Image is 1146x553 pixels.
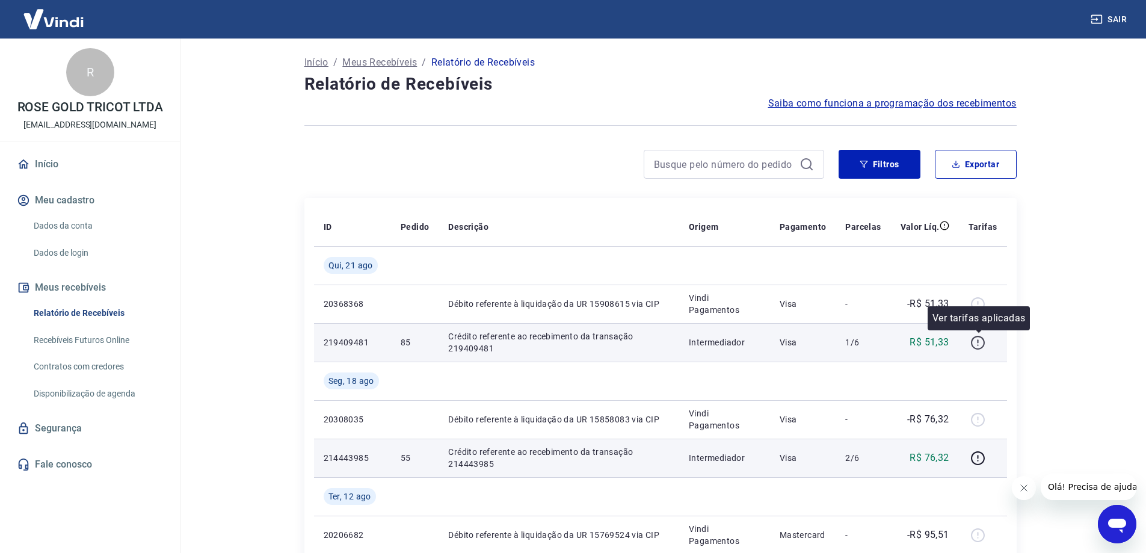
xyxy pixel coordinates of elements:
p: Visa [780,336,827,348]
p: Descrição [448,221,488,233]
p: Pedido [401,221,429,233]
iframe: Fechar mensagem [1012,476,1036,500]
p: / [422,55,426,70]
iframe: Botão para abrir a janela de mensagens [1098,505,1136,543]
button: Exportar [935,150,1017,179]
img: Vindi [14,1,93,37]
p: Visa [780,298,827,310]
a: Relatório de Recebíveis [29,301,165,326]
span: Olá! Precisa de ajuda? [7,8,101,18]
a: Saiba como funciona a programação dos recebimentos [768,96,1017,111]
button: Sair [1088,8,1132,31]
p: Vindi Pagamentos [689,407,760,431]
p: Crédito referente ao recebimento da transação 219409481 [448,330,670,354]
p: Parcelas [845,221,881,233]
p: Crédito referente ao recebimento da transação 214443985 [448,446,670,470]
span: Qui, 21 ago [328,259,373,271]
p: Vindi Pagamentos [689,523,760,547]
p: Débito referente à liquidação da UR 15858083 via CIP [448,413,670,425]
h4: Relatório de Recebíveis [304,72,1017,96]
p: 20308035 [324,413,381,425]
div: R [66,48,114,96]
p: Intermediador [689,452,760,464]
p: Origem [689,221,718,233]
a: Meus Recebíveis [342,55,417,70]
p: - [845,413,881,425]
p: Pagamento [780,221,827,233]
a: Início [14,151,165,178]
p: Débito referente à liquidação da UR 15908615 via CIP [448,298,670,310]
p: - [845,298,881,310]
a: Contratos com credores [29,354,165,379]
iframe: Mensagem da empresa [1041,474,1136,500]
button: Meu cadastro [14,187,165,214]
p: Vindi Pagamentos [689,292,760,316]
p: Valor Líq. [901,221,940,233]
p: 1/6 [845,336,881,348]
a: Dados de login [29,241,165,265]
p: 20206682 [324,529,381,541]
p: Intermediador [689,336,760,348]
p: Visa [780,452,827,464]
p: [EMAIL_ADDRESS][DOMAIN_NAME] [23,119,156,131]
a: Segurança [14,415,165,442]
p: - [845,529,881,541]
p: Relatório de Recebíveis [431,55,535,70]
a: Início [304,55,328,70]
p: 55 [401,452,429,464]
p: -R$ 76,32 [907,412,949,427]
p: / [333,55,337,70]
p: R$ 76,32 [910,451,949,465]
p: 219409481 [324,336,381,348]
p: 20368368 [324,298,381,310]
p: Visa [780,413,827,425]
p: Tarifas [969,221,997,233]
p: 214443985 [324,452,381,464]
p: 85 [401,336,429,348]
span: Seg, 18 ago [328,375,374,387]
p: Débito referente à liquidação da UR 15769524 via CIP [448,529,670,541]
p: ID [324,221,332,233]
a: Fale conosco [14,451,165,478]
p: ROSE GOLD TRICOT LTDA [17,101,163,114]
span: Ter, 12 ago [328,490,371,502]
p: Ver tarifas aplicadas [932,311,1025,326]
a: Dados da conta [29,214,165,238]
p: 2/6 [845,452,881,464]
a: Recebíveis Futuros Online [29,328,165,353]
p: -R$ 51,33 [907,297,949,311]
input: Busque pelo número do pedido [654,155,795,173]
p: Mastercard [780,529,827,541]
button: Filtros [839,150,920,179]
button: Meus recebíveis [14,274,165,301]
p: -R$ 95,51 [907,528,949,542]
a: Disponibilização de agenda [29,382,165,406]
p: R$ 51,33 [910,335,949,350]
